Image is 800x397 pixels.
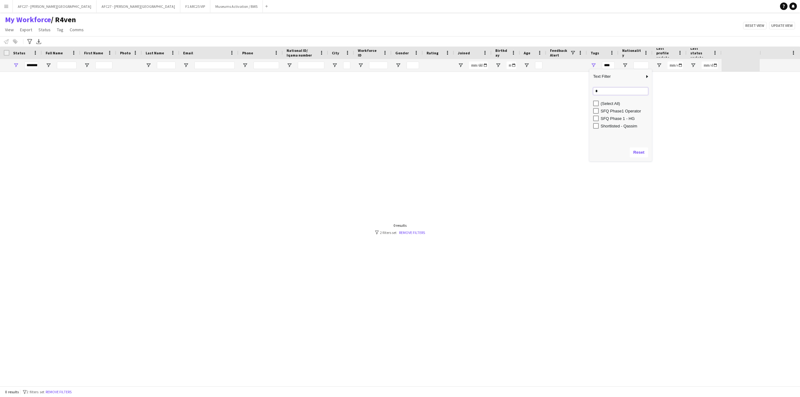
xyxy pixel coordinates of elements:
button: Open Filter Menu [591,62,596,68]
span: Joined [458,51,470,55]
span: Status [13,51,25,55]
button: Open Filter Menu [495,62,501,68]
a: Status [36,26,53,34]
button: AFC27 - [PERSON_NAME][GEOGRAPHIC_DATA] [97,0,180,12]
span: Tag [57,27,63,32]
span: National ID/ Iqama number [287,48,317,57]
span: Last profile update [656,46,675,60]
input: First Name Filter Input [95,62,112,69]
span: Nationality [622,48,641,57]
input: Last Name Filter Input [157,62,176,69]
button: Open Filter Menu [656,62,662,68]
span: Comms [70,27,84,32]
span: View [5,27,14,32]
span: Birthday [495,48,509,57]
button: Open Filter Menu [13,62,19,68]
div: SFQ Phase 1 - HG [601,116,650,121]
input: Workforce ID Filter Input [369,62,388,69]
button: Open Filter Menu [395,62,401,68]
input: Phone Filter Input [253,62,279,69]
button: AFC27 - [PERSON_NAME][GEOGRAPHIC_DATA] [13,0,97,12]
button: Update view [769,22,795,29]
span: R4ven [51,15,76,24]
span: City [332,51,339,55]
button: Open Filter Menu [622,62,628,68]
button: Remove filters [44,389,73,395]
span: Age [524,51,530,55]
span: Status [38,27,51,32]
button: Open Filter Menu [358,62,363,68]
span: Feedback Alert [550,48,570,57]
span: Last Name [146,51,164,55]
div: Filter List [589,100,652,130]
input: City Filter Input [343,62,350,69]
button: Open Filter Menu [332,62,337,68]
input: Last status update Filter Input [702,62,718,69]
span: Photo [120,51,131,55]
span: First Name [84,51,103,55]
button: Open Filter Menu [183,62,189,68]
input: Age Filter Input [535,62,542,69]
div: Column Filter [589,69,652,161]
div: (Select All) [601,101,650,106]
button: Open Filter Menu [287,62,292,68]
input: Column with Header Selection [4,50,9,56]
button: Open Filter Menu [242,62,248,68]
input: Last profile update Filter Input [667,62,683,69]
span: Full Name [46,51,63,55]
input: Birthday Filter Input [507,62,516,69]
div: SFQ Phase1 Operator [601,109,650,113]
input: Search filter values [593,87,648,95]
span: Phone [242,51,253,55]
button: Open Filter Menu [458,62,463,68]
span: Rating [427,51,438,55]
button: Open Filter Menu [46,62,51,68]
button: Reset [630,147,648,157]
app-action-btn: Export XLSX [35,38,42,45]
input: Nationality Filter Input [633,62,649,69]
span: Gender [395,51,409,55]
app-action-btn: Advanced filters [26,38,33,45]
div: 2 filters set [375,230,425,235]
a: Remove filters [399,230,425,235]
button: Museums Activation / BWS [210,0,263,12]
button: F1 ARC25 VIP [180,0,210,12]
input: Email Filter Input [194,62,235,69]
a: View [2,26,16,34]
span: Text Filter [589,71,644,82]
input: Gender Filter Input [407,62,419,69]
input: Joined Filter Input [469,62,488,69]
span: Last status update [690,46,710,60]
button: Open Filter Menu [690,62,696,68]
span: 2 filters set [27,390,44,394]
button: Open Filter Menu [146,62,151,68]
span: Workforce ID [358,48,380,57]
input: National ID/ Iqama number Filter Input [298,62,324,69]
div: 0 results [375,223,425,228]
span: Export [20,27,32,32]
span: Email [183,51,193,55]
a: Comms [67,26,86,34]
input: Full Name Filter Input [57,62,77,69]
a: Export [17,26,35,34]
div: Shortlisted - Qassim [601,124,650,128]
a: My Workforce [5,15,51,24]
a: Tag [54,26,66,34]
button: Open Filter Menu [84,62,90,68]
button: Open Filter Menu [524,62,529,68]
button: Reset view [743,22,767,29]
span: Tags [591,51,599,55]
